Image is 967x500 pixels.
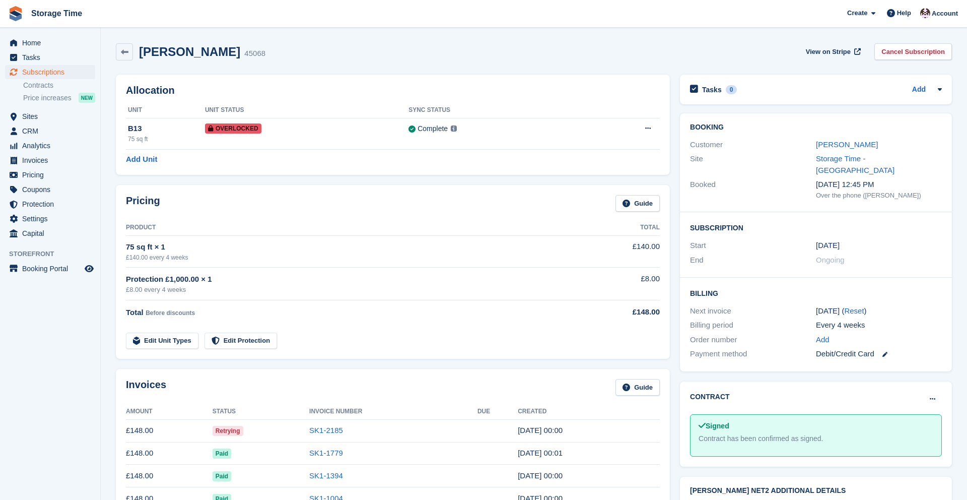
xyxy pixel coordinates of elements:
[5,124,95,138] a: menu
[690,153,816,176] div: Site
[816,140,878,149] a: [PERSON_NAME]
[205,102,408,118] th: Unit Status
[22,226,83,240] span: Capital
[22,212,83,226] span: Settings
[578,220,660,236] th: Total
[418,123,448,134] div: Complete
[816,179,942,191] div: [DATE] 12:45 PM
[126,274,578,285] div: Protection £1,000.00 × 1
[5,50,95,65] a: menu
[816,348,942,360] div: Debit/Credit Card
[518,449,563,457] time: 2025-08-31 23:01:33 UTC
[205,123,261,134] span: Overlocked
[897,8,911,18] span: Help
[5,197,95,211] a: menu
[23,92,95,103] a: Price increases NEW
[204,333,277,349] a: Edit Protection
[518,404,660,420] th: Created
[816,320,942,331] div: Every 4 weeks
[690,288,942,298] h2: Billing
[126,253,578,262] div: £140.00 every 4 weeks
[578,306,660,318] div: £148.00
[22,50,83,65] span: Tasks
[22,65,83,79] span: Subscriptions
[213,471,231,481] span: Paid
[126,419,213,442] td: £148.00
[802,43,863,60] a: View on Stripe
[309,426,343,434] a: SK1-2185
[83,263,95,275] a: Preview store
[690,305,816,317] div: Next invoice
[22,153,83,167] span: Invoices
[213,404,309,420] th: Status
[128,135,205,144] div: 75 sq ft
[309,471,343,480] a: SK1-1394
[912,84,926,96] a: Add
[126,85,660,96] h2: Allocation
[22,262,83,276] span: Booking Portal
[126,195,160,212] h2: Pricing
[22,168,83,182] span: Pricing
[690,123,942,132] h2: Booking
[847,8,867,18] span: Create
[690,179,816,200] div: Booked
[690,255,816,266] div: End
[816,240,840,252] time: 2024-07-07 23:00:00 UTC
[690,320,816,331] div: Billing period
[5,65,95,79] a: menu
[126,465,213,487] td: £148.00
[244,48,265,59] div: 45068
[816,154,894,174] a: Storage Time - [GEOGRAPHIC_DATA]
[126,404,213,420] th: Amount
[79,93,95,103] div: NEW
[5,109,95,123] a: menu
[309,449,343,457] a: SK1-1779
[213,449,231,459] span: Paid
[5,262,95,276] a: menu
[5,168,95,182] a: menu
[5,226,95,240] a: menu
[126,333,198,349] a: Edit Unit Types
[22,109,83,123] span: Sites
[9,249,100,259] span: Storefront
[27,5,86,22] a: Storage Time
[816,305,942,317] div: [DATE] ( )
[139,45,240,58] h2: [PERSON_NAME]
[213,426,243,436] span: Retrying
[126,285,578,295] div: £8.00 every 4 weeks
[22,124,83,138] span: CRM
[518,426,563,434] time: 2025-09-28 23:00:33 UTC
[146,309,195,317] span: Before discounts
[22,36,83,50] span: Home
[518,471,563,480] time: 2025-08-03 23:00:23 UTC
[690,334,816,346] div: Order number
[126,442,213,465] td: £148.00
[690,240,816,252] div: Start
[408,102,583,118] th: Sync Status
[309,404,477,420] th: Invoice Number
[5,139,95,153] a: menu
[699,421,933,431] div: Signed
[22,139,83,153] span: Analytics
[702,85,722,94] h2: Tasks
[22,182,83,197] span: Coupons
[23,81,95,90] a: Contracts
[126,308,144,317] span: Total
[578,235,660,267] td: £140.00
[874,43,952,60] a: Cancel Subscription
[816,256,845,264] span: Ongoing
[5,36,95,50] a: menu
[126,241,578,253] div: 75 sq ft × 1
[615,379,660,396] a: Guide
[932,9,958,19] span: Account
[8,6,23,21] img: stora-icon-8386f47178a22dfd0bd8f6a31ec36ba5ce8667c1dd55bd0f319d3a0aa187defe.svg
[816,334,830,346] a: Add
[690,348,816,360] div: Payment method
[690,139,816,151] div: Customer
[126,154,157,165] a: Add Unit
[844,306,864,315] a: Reset
[690,222,942,232] h2: Subscription
[5,212,95,226] a: menu
[920,8,930,18] img: Saeed
[816,191,942,201] div: Over the phone ([PERSON_NAME])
